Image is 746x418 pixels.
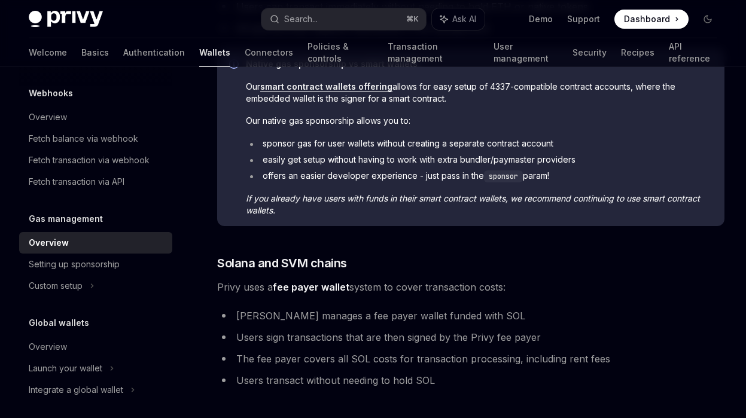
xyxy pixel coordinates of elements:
[261,8,426,30] button: Search...⌘K
[217,255,347,271] span: Solana and SVM chains
[567,13,600,25] a: Support
[217,372,724,389] li: Users transact without needing to hold SOL
[29,110,67,124] div: Overview
[246,138,712,149] li: sponsor gas for user wallets without creating a separate contract account
[246,154,712,166] li: easily get setup without having to work with extra bundler/paymaster providers
[284,12,318,26] div: Search...
[29,340,67,354] div: Overview
[245,38,293,67] a: Connectors
[669,38,717,67] a: API reference
[29,236,69,250] div: Overview
[621,38,654,67] a: Recipes
[388,38,479,67] a: Transaction management
[123,38,185,67] a: Authentication
[432,8,485,30] button: Ask AI
[217,279,724,295] span: Privy uses a system to cover transaction costs:
[406,14,419,24] span: ⌘ K
[19,336,172,358] a: Overview
[19,254,172,275] a: Setting up sponsorship
[19,171,172,193] a: Fetch transaction via API
[217,329,724,346] li: Users sign transactions that are then signed by the Privy fee payer
[494,38,559,67] a: User management
[484,170,523,182] code: sponsor
[260,81,392,92] a: smart contract wallets offering
[246,170,712,182] li: offers an easier developer experience - just pass in the param!
[19,128,172,149] a: Fetch balance via webhook
[452,13,476,25] span: Ask AI
[29,11,103,28] img: dark logo
[29,212,103,226] h5: Gas management
[246,115,712,127] span: Our native gas sponsorship allows you to:
[29,279,83,293] div: Custom setup
[29,175,124,189] div: Fetch transaction via API
[199,38,230,67] a: Wallets
[19,106,172,128] a: Overview
[246,193,700,215] em: If you already have users with funds in their smart contract wallets, we recommend continuing to ...
[29,132,138,146] div: Fetch balance via webhook
[29,257,120,271] div: Setting up sponsorship
[573,38,607,67] a: Security
[19,149,172,171] a: Fetch transaction via webhook
[614,10,689,29] a: Dashboard
[29,38,67,67] a: Welcome
[273,281,349,293] strong: fee payer wallet
[307,38,373,67] a: Policies & controls
[19,232,172,254] a: Overview
[246,81,712,105] span: Our allows for easy setup of 4337-compatible contract accounts, where the embedded wallet is the ...
[217,350,724,367] li: The fee payer covers all SOL costs for transaction processing, including rent fees
[81,38,109,67] a: Basics
[29,316,89,330] h5: Global wallets
[29,361,102,376] div: Launch your wallet
[217,307,724,324] li: [PERSON_NAME] manages a fee payer wallet funded with SOL
[29,86,73,100] h5: Webhooks
[29,153,150,167] div: Fetch transaction via webhook
[698,10,717,29] button: Toggle dark mode
[624,13,670,25] span: Dashboard
[529,13,553,25] a: Demo
[29,383,123,397] div: Integrate a global wallet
